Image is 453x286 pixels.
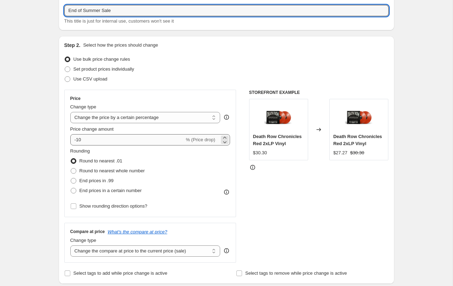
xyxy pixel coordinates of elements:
[80,203,147,209] span: Show rounding direction options?
[249,90,389,95] h6: STOREFRONT EXAMPLE
[73,76,107,82] span: Use CSV upload
[223,114,230,121] div: help
[70,96,81,101] h3: Price
[70,229,105,234] h3: Compare at price
[80,168,145,173] span: Round to nearest whole number
[73,66,134,72] span: Set product prices individually
[80,188,142,193] span: End prices in a certain number
[73,56,130,62] span: Use bulk price change rules
[70,148,90,154] span: Rounding
[253,134,302,146] span: Death Row Chronicles Red 2xLP Vinyl
[345,103,373,131] img: DeathRowChroniclesRedVinylFront_80x.png
[73,270,167,276] span: Select tags to add while price change is active
[70,238,96,243] span: Change type
[64,18,174,24] span: This title is just for internal use, customers won't see it
[80,178,114,183] span: End prices in .99
[253,149,267,156] div: $30.30
[64,42,81,49] h2: Step 2.
[333,134,382,146] span: Death Row Chronicles Red 2xLP Vinyl
[83,42,158,49] p: Select how the prices should change
[350,149,364,156] strike: $30.30
[186,137,215,142] span: % (Price drop)
[70,104,96,109] span: Change type
[108,229,167,234] button: What's the compare at price?
[245,270,347,276] span: Select tags to remove while price change is active
[70,134,184,145] input: -15
[64,5,389,16] input: 30% off holiday sale
[264,103,293,131] img: DeathRowChroniclesRedVinylFront_80x.png
[70,126,114,132] span: Price change amount
[223,247,230,254] div: help
[333,149,347,156] div: $27.27
[80,158,122,163] span: Round to nearest .01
